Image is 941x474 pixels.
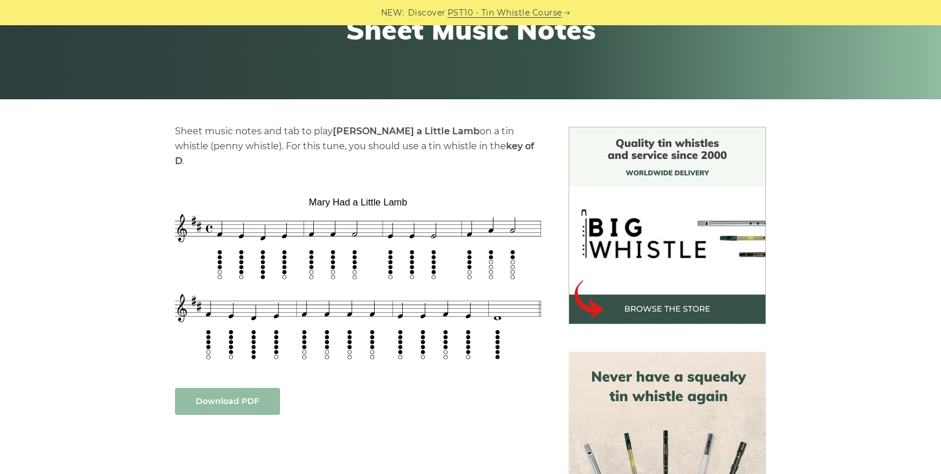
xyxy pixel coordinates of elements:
span: Discover [408,6,446,20]
img: BigWhistle Tin Whistle Store [569,127,766,324]
span: NEW: [381,6,405,20]
img: Mary Had a Little Lamb Tin Whistle Tab & Sheet Music [175,192,541,364]
a: PST10 - Tin Whistle Course [448,6,562,20]
p: Sheet music notes and tab to play on a tin whistle (penny whistle). For this tune, you should use... [175,124,541,169]
strong: [PERSON_NAME] a Little Lamb [333,126,480,137]
a: Download PDF [175,388,280,415]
